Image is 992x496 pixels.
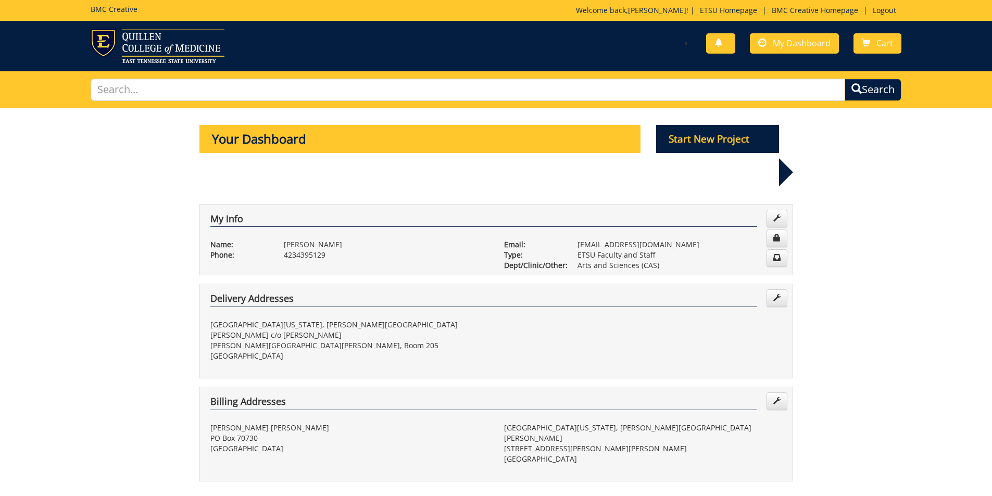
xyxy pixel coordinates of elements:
p: [GEOGRAPHIC_DATA] [504,454,782,464]
img: ETSU logo [91,29,224,63]
p: [GEOGRAPHIC_DATA] [210,443,488,454]
p: [PERSON_NAME] [284,239,488,250]
a: Change Communication Preferences [767,249,787,267]
a: Start New Project [656,135,779,145]
a: My Dashboard [750,33,839,54]
p: Phone: [210,250,268,260]
p: [EMAIL_ADDRESS][DOMAIN_NAME] [577,239,782,250]
a: BMC Creative Homepage [767,5,863,15]
p: Your Dashboard [199,125,641,153]
h4: Billing Addresses [210,397,757,410]
h5: BMC Creative [91,5,137,13]
a: Edit Addresses [767,392,787,410]
h4: Delivery Addresses [210,294,757,307]
p: [GEOGRAPHIC_DATA][US_STATE], [PERSON_NAME][GEOGRAPHIC_DATA][PERSON_NAME] [504,423,782,443]
p: PO Box 70730 [210,433,488,443]
h4: My Info [210,214,757,227]
a: Edit Info [767,210,787,227]
p: [GEOGRAPHIC_DATA][US_STATE], [PERSON_NAME][GEOGRAPHIC_DATA][PERSON_NAME] c/o [PERSON_NAME] [210,320,488,340]
span: Cart [876,37,893,49]
p: Email: [504,239,562,250]
p: 4234395129 [284,250,488,260]
input: Search... [91,79,846,101]
span: My Dashboard [773,37,831,49]
p: Dept/Clinic/Other: [504,260,562,271]
p: [STREET_ADDRESS][PERSON_NAME][PERSON_NAME] [504,443,782,454]
a: Edit Addresses [767,289,787,307]
p: Welcome back, ! | | | [576,5,901,16]
p: Start New Project [656,125,779,153]
a: Cart [853,33,901,54]
p: [GEOGRAPHIC_DATA] [210,351,488,361]
a: ETSU Homepage [695,5,762,15]
a: Logout [868,5,901,15]
p: ETSU Faculty and Staff [577,250,782,260]
p: Name: [210,239,268,250]
a: Change Password [767,230,787,247]
button: Search [845,79,901,101]
p: [PERSON_NAME][GEOGRAPHIC_DATA][PERSON_NAME], Room 205 [210,340,488,351]
p: Arts and Sciences (CAS) [577,260,782,271]
a: [PERSON_NAME] [628,5,686,15]
p: Type: [504,250,562,260]
p: [PERSON_NAME] [PERSON_NAME] [210,423,488,433]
